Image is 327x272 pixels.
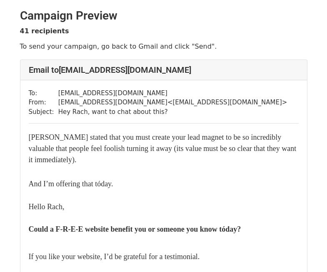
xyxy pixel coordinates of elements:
p: To send your campaign, go back to Gmail and click "Send". [20,42,307,51]
td: To: [29,89,58,98]
td: From: [29,98,58,107]
h4: Email to [EMAIL_ADDRESS][DOMAIN_NAME] [29,65,299,75]
span: And I’m offering that tóday. [29,180,113,188]
td: Subject: [29,107,58,117]
h2: Campaign Preview [20,9,307,23]
td: [EMAIL_ADDRESS][DOMAIN_NAME] < [EMAIL_ADDRESS][DOMAIN_NAME] > [58,98,287,107]
td: ​Hey Rach, want to chat about this? [58,107,287,117]
td: [EMAIL_ADDRESS][DOMAIN_NAME] [58,89,287,98]
span: Hello Rach, [29,203,65,211]
font: [PERSON_NAME] stated that you must create your lead magnet to be so incredibly valuable that peop... [29,133,297,164]
strong: 41 recipients [20,27,69,35]
span: Could a F-R-E-E website benefit you or someone you know tóday? [29,225,241,233]
span: If you like your website, I’d be grateful for a testimonial. [29,252,200,261]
